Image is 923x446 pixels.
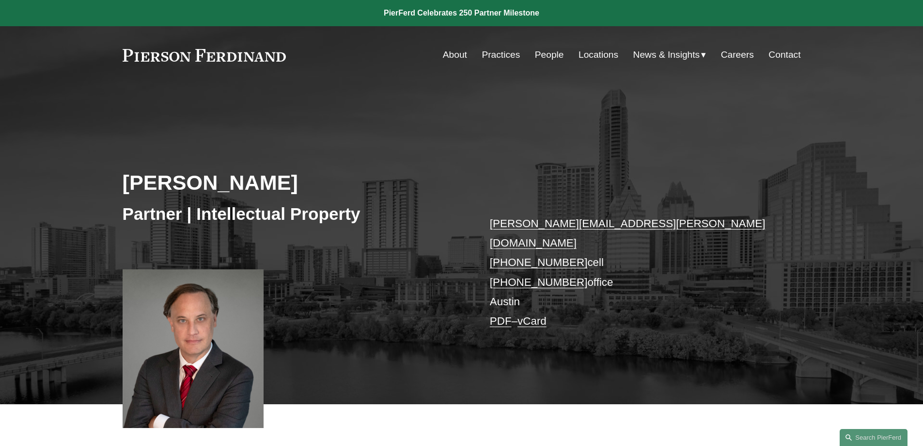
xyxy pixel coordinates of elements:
a: folder dropdown [633,46,706,64]
h2: [PERSON_NAME] [123,170,462,195]
a: Locations [579,46,618,64]
a: About [443,46,467,64]
h3: Partner | Intellectual Property [123,203,462,225]
p: cell office Austin – [490,214,772,331]
a: [PHONE_NUMBER] [490,256,588,268]
a: [PERSON_NAME][EMAIL_ADDRESS][PERSON_NAME][DOMAIN_NAME] [490,217,766,249]
a: Contact [768,46,800,64]
a: vCard [517,315,547,327]
a: Practices [482,46,520,64]
a: People [535,46,564,64]
span: News & Insights [633,47,700,64]
a: PDF [490,315,512,327]
a: Careers [721,46,754,64]
a: Search this site [840,429,907,446]
a: [PHONE_NUMBER] [490,276,588,288]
